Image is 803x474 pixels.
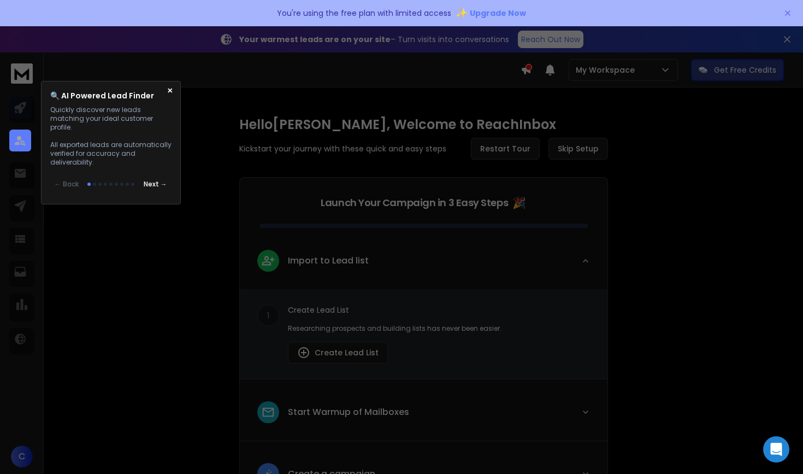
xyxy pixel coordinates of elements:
[288,254,369,267] p: Import to Lead list
[456,2,526,24] button: ✨Upgrade Now
[288,305,590,315] p: Create Lead List
[139,173,172,195] button: Next →
[261,405,275,419] img: lead
[288,406,409,419] p: Start Warmup of Mailboxes
[548,138,608,160] button: Skip Setup
[512,195,526,210] span: 🎉
[50,106,172,167] p: Quickly discover new leads matching your ideal customer profile. All exported leads are automatic...
[691,59,784,81] button: Get Free Credits
[257,305,279,326] div: 1
[239,116,608,133] h1: Hello [PERSON_NAME] , Welcome to ReachInbox
[240,393,607,441] button: leadStart Warmup of Mailboxes
[470,8,526,19] span: Upgrade Now
[11,446,33,467] button: C
[518,31,583,48] a: Reach Out Now
[277,8,451,19] p: You're using the free plan with limited access
[11,63,33,84] img: logo
[239,34,391,45] strong: Your warmest leads are on your site
[288,324,590,333] p: Researching prospects and building lists has never been easier.
[50,90,154,101] h4: 🔍 AI Powered Lead Finder
[471,138,540,160] button: Restart Tour
[521,34,580,45] p: Reach Out Now
[261,254,275,267] img: lead
[239,143,446,154] p: Kickstart your journey with these quick and easy steps
[456,5,468,21] span: ✨
[576,65,639,75] p: My Workspace
[239,34,509,45] p: – Turn visits into conversations
[240,289,607,379] div: leadImport to Lead list
[167,86,174,96] button: ×
[297,346,310,359] img: lead
[240,241,607,289] button: leadImport to Lead list
[714,65,776,75] p: Get Free Credits
[288,342,388,364] button: Create Lead List
[321,195,508,210] p: Launch Your Campaign in 3 Easy Steps
[558,143,599,154] span: Skip Setup
[763,436,789,463] div: Open Intercom Messenger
